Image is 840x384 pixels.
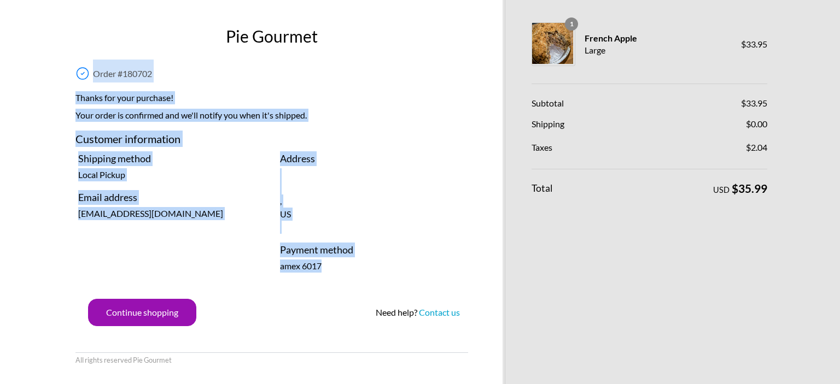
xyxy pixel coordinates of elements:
h4: Email address [78,190,264,205]
p: [EMAIL_ADDRESS][DOMAIN_NAME] [78,207,264,220]
p: amex 6017 [280,259,465,273]
h4: Address [280,151,465,166]
h2: Thanks for your purchase! [75,91,468,109]
a: Contact us [419,307,460,317]
span: Order # 180702 [93,68,152,79]
div: Need help? [376,306,460,319]
span: , [280,196,282,206]
span: 1 [565,17,578,31]
h4: Payment method [280,243,465,257]
img: French Apple [532,23,573,64]
h4: Shipping method [78,151,264,166]
p: Local Pickup [78,168,264,181]
span: US [280,209,291,219]
h3: Customer information [75,131,468,151]
li: All rights reserved Pie Gourmet [75,355,172,365]
h1: Pie Gourmet [73,24,471,49]
button: Continue shopping [88,299,196,326]
p: Your order is confirmed and we'll notify you when it's shipped. [75,109,468,126]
